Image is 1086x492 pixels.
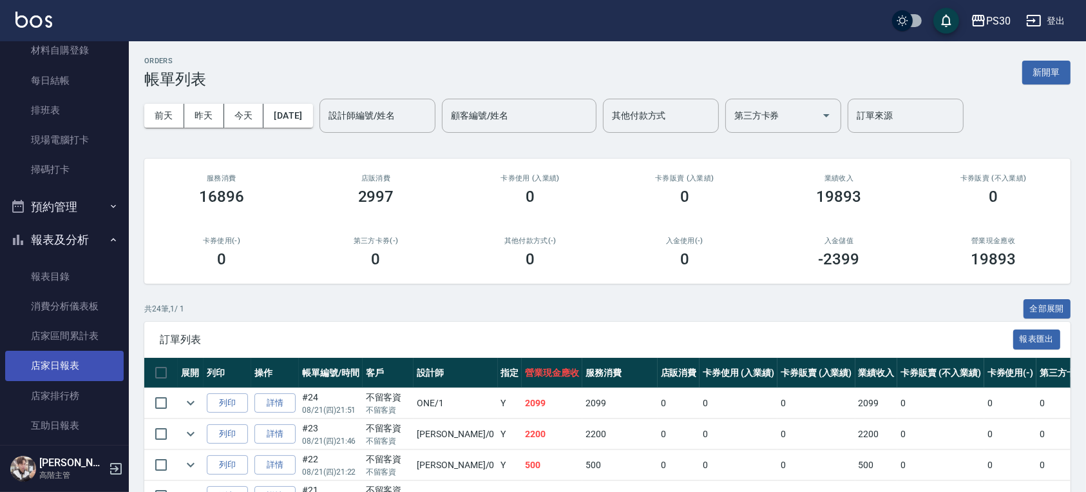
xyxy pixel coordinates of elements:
button: 前天 [144,104,184,128]
a: 詳情 [254,393,296,413]
th: 營業現金應收 [522,358,582,388]
div: 不留客資 [366,422,411,435]
button: save [933,8,959,34]
button: 報表匯出 [1013,330,1061,349]
td: 0 [658,388,700,418]
td: 0 [700,388,777,418]
a: 現場電腦打卡 [5,125,124,155]
th: 服務消費 [582,358,658,388]
th: 設計師 [414,358,497,388]
h3: 16896 [199,188,244,206]
th: 業績收入 [855,358,898,388]
td: 0 [984,419,1037,449]
th: 展開 [178,358,204,388]
button: 登出 [1021,9,1071,33]
a: 互助日報表 [5,411,124,440]
th: 操作 [251,358,299,388]
button: expand row [181,424,200,444]
td: 0 [777,450,855,480]
td: 0 [658,450,700,480]
a: 詳情 [254,455,296,475]
a: 材料自購登錄 [5,35,124,65]
td: Y [498,388,522,418]
td: 2099 [855,388,898,418]
a: 報表匯出 [1013,333,1061,345]
h3: -2399 [819,250,860,268]
h3: 0 [680,250,689,268]
h3: 帳單列表 [144,70,206,88]
h5: [PERSON_NAME] [39,457,105,469]
h3: 0 [372,250,381,268]
th: 卡券販賣 (不入業績) [897,358,984,388]
h3: 0 [989,188,998,206]
button: 報表及分析 [5,223,124,257]
th: 卡券使用 (入業績) [700,358,777,388]
h2: 業績收入 [777,174,901,182]
h2: 店販消費 [314,174,438,182]
h3: 服務消費 [160,174,283,182]
h2: ORDERS [144,57,206,65]
h2: 入金使用(-) [623,237,747,245]
a: 詳情 [254,424,296,444]
p: 不留客資 [366,435,411,447]
a: 新開單 [1022,66,1071,78]
h2: 卡券使用(-) [160,237,283,245]
h3: 19893 [971,250,1016,268]
button: 預約管理 [5,190,124,224]
td: 2099 [522,388,582,418]
h3: 0 [526,188,535,206]
td: 500 [582,450,658,480]
th: 店販消費 [658,358,700,388]
button: [DATE] [263,104,312,128]
button: 昨天 [184,104,224,128]
td: 500 [522,450,582,480]
td: 0 [700,419,777,449]
td: 2200 [582,419,658,449]
h2: 其他付款方式(-) [468,237,592,245]
td: 0 [777,419,855,449]
a: 掃碼打卡 [5,155,124,184]
img: Logo [15,12,52,28]
a: 每日結帳 [5,66,124,95]
div: PS30 [986,13,1011,29]
td: 0 [897,388,984,418]
button: expand row [181,393,200,413]
td: 0 [984,450,1037,480]
td: 500 [855,450,898,480]
h3: 2997 [358,188,394,206]
button: 列印 [207,393,248,413]
th: 指定 [498,358,522,388]
td: [PERSON_NAME] /0 [414,450,497,480]
button: expand row [181,455,200,475]
p: 08/21 (四) 21:22 [302,466,359,478]
a: 報表目錄 [5,262,124,291]
td: 0 [658,419,700,449]
button: PS30 [966,8,1016,34]
button: Open [816,105,837,126]
td: 0 [984,388,1037,418]
p: 不留客資 [366,466,411,478]
span: 訂單列表 [160,333,1013,346]
td: [PERSON_NAME] /0 [414,419,497,449]
td: 0 [700,450,777,480]
h3: 0 [526,250,535,268]
h2: 卡券販賣 (入業績) [623,174,747,182]
h3: 0 [680,188,689,206]
button: 全部展開 [1024,299,1071,319]
img: Person [10,456,36,482]
h2: 第三方卡券(-) [314,237,438,245]
h2: 卡券使用 (入業績) [468,174,592,182]
td: Y [498,419,522,449]
td: Y [498,450,522,480]
a: 互助月報表 [5,440,124,470]
h2: 營業現金應收 [931,237,1055,245]
th: 列印 [204,358,251,388]
button: 今天 [224,104,264,128]
td: #22 [299,450,363,480]
p: 08/21 (四) 21:46 [302,435,359,447]
p: 高階主管 [39,469,105,481]
button: 新開單 [1022,61,1071,84]
th: 卡券販賣 (入業績) [777,358,855,388]
th: 帳單編號/時間 [299,358,363,388]
p: 08/21 (四) 21:51 [302,404,359,416]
